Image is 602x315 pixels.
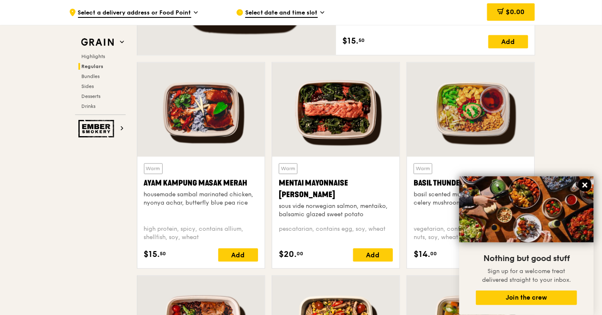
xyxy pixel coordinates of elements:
span: $15. [343,35,359,47]
div: Warm [279,163,297,174]
span: Desserts [82,93,101,99]
span: Select a delivery address or Food Point [78,9,191,18]
div: Add [353,248,393,261]
div: Add [488,35,528,48]
span: $20. [279,248,297,261]
button: Close [578,178,592,192]
div: pescatarian, contains egg, soy, wheat [279,225,393,242]
span: 50 [160,250,166,257]
span: Sign up for a welcome treat delivered straight to your inbox. [482,268,571,283]
div: Ayam Kampung Masak Merah [144,177,258,189]
span: Bundles [82,73,100,79]
button: Join the crew [476,291,577,305]
div: Mentai Mayonnaise [PERSON_NAME] [279,177,393,200]
span: 00 [297,250,303,257]
img: DSC07876-Edit02-Large.jpeg [459,176,594,242]
span: $15. [144,248,160,261]
span: Select date and time slot [245,9,318,18]
div: basil scented multigrain rice, braised celery mushroom cabbage, hanjuku egg [414,190,528,207]
span: Nothing but good stuff [483,254,570,264]
span: Sides [82,83,94,89]
div: Warm [414,163,432,174]
div: sous vide norwegian salmon, mentaiko, balsamic glazed sweet potato [279,202,393,219]
span: Drinks [82,103,96,109]
span: $14. [414,248,430,261]
span: 00 [430,250,437,257]
div: Basil Thunder Tea Rice [414,177,528,189]
span: Highlights [82,54,105,59]
div: vegetarian, contains allium, barley, egg, nuts, soy, wheat [414,225,528,242]
span: Regulars [82,63,104,69]
div: Add [218,248,258,261]
img: Grain web logo [78,35,117,50]
div: housemade sambal marinated chicken, nyonya achar, butterfly blue pea rice [144,190,258,207]
span: 50 [359,37,365,44]
span: $0.00 [506,8,524,16]
img: Ember Smokery web logo [78,120,117,137]
div: Warm [144,163,163,174]
div: high protein, spicy, contains allium, shellfish, soy, wheat [144,225,258,242]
